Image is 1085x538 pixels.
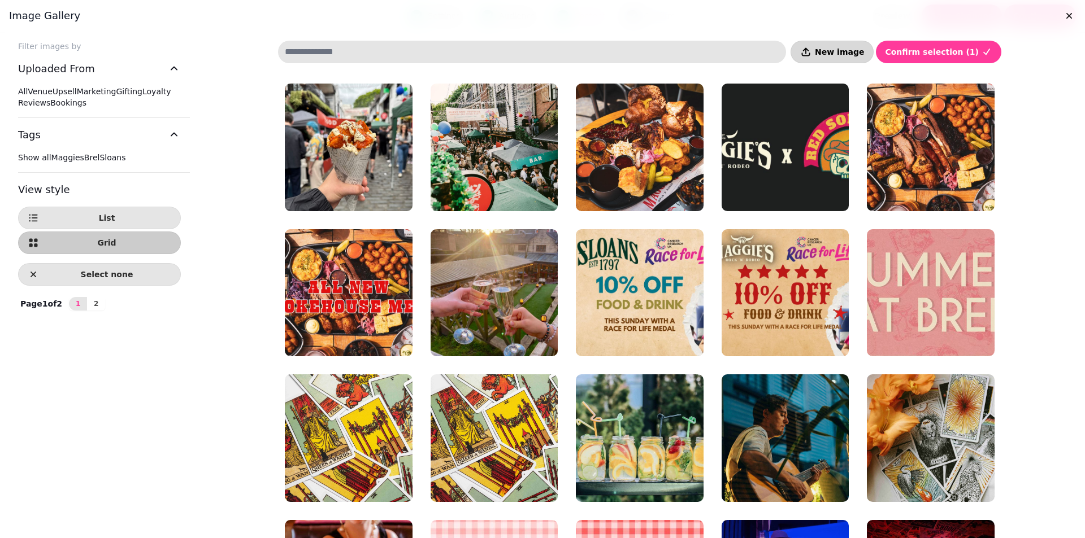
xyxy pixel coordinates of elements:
[18,52,181,86] button: Uploaded From
[9,41,190,52] label: Filter images by
[142,87,171,96] span: Loyalty
[69,297,105,310] nav: Pagination
[867,84,995,211] img: Email header-2.png
[53,87,77,96] span: Upsell
[722,229,849,357] img: show (Medium Banner (US) (Landscape)).jpg
[867,374,995,502] img: zena-rice-sarantis-H5PmgAf6kXo-unsplash-min.jpg
[885,48,979,56] span: Confirm selection ( 1 )
[99,153,125,162] span: Sloans
[51,153,84,162] span: Maggies
[18,86,181,117] div: Uploaded From
[69,297,87,310] button: 1
[84,153,100,162] span: Brel
[87,297,105,310] button: 2
[576,84,704,211] img: Maggies Promo.jpg
[28,87,52,96] span: Venue
[16,298,67,309] p: Page 1 of 2
[285,229,413,357] img: Email header.png
[722,374,849,502] img: vitalii-khodzinskyi-pJ1B4KYkjS0-unsplash-min.jpg
[42,270,171,278] span: Select none
[9,9,1076,23] h3: Image gallery
[18,263,181,286] button: Select none
[92,300,101,307] span: 2
[18,231,181,254] button: Grid
[431,229,558,357] img: SnapInsta.to_333545147_1000359390930152_7477440310524260908_n.jpg
[18,152,181,172] div: Tags
[42,214,171,222] span: List
[791,41,874,63] button: New image
[576,229,704,357] img: show (Medium Banner (US) (Landscape))-2.jpg
[50,98,86,107] span: Bookings
[18,182,181,198] h3: View style
[722,84,849,211] img: M X RSC - Tonic.png
[18,118,181,152] button: Tags
[867,229,995,357] img: Summer At Brel@2x-80.jpg
[431,84,558,211] img: IMG_8312.jpg
[876,41,1001,63] button: Confirm selection (1)
[18,207,181,229] button: List
[285,84,413,211] img: IMG_1651.jpeg
[431,374,558,502] img: Tarot@2x-80.jpg
[77,87,116,96] span: Marketing
[116,87,142,96] span: Gifting
[42,239,171,247] span: Grid
[18,98,50,107] span: Reviews
[18,153,51,162] span: Show all
[576,374,704,502] img: kaizen-nguy-n-jcLcWL8D7AQ-unsplash-min.jpg
[285,374,413,502] img: viva-luna-studios-7s2ip7OVktg-unsplash-min.jpg
[18,87,28,96] span: All
[815,48,864,56] span: New image
[73,300,83,307] span: 1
